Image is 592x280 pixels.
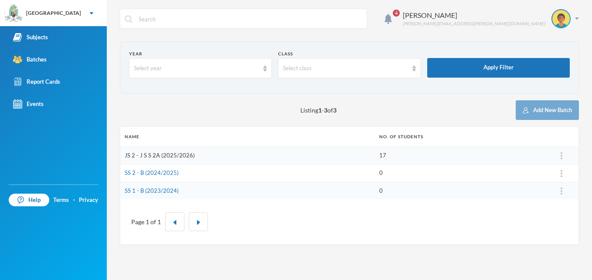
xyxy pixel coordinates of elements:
button: Add New Batch [516,100,579,120]
img: search [125,15,133,23]
div: Subjects [13,33,48,42]
a: JS 2 - J S S 2A (2025/2026) [125,152,195,159]
td: 0 [375,164,545,182]
img: ... [561,152,562,159]
span: Listing - of [300,106,337,115]
img: STUDENT [552,10,570,27]
a: SS 2 - B (2024/2025) [125,169,179,176]
div: [PERSON_NAME] [403,10,545,20]
a: Privacy [79,196,98,205]
div: [GEOGRAPHIC_DATA] [26,9,81,17]
div: Events [13,99,44,109]
a: SS 1 - B (2023/2024) [125,187,179,194]
b: 3 [324,106,327,114]
th: Name [120,127,375,147]
b: 1 [318,106,322,114]
img: ... [561,188,562,195]
a: Terms [53,196,69,205]
th: No. of students [375,127,545,147]
button: Apply Filter [427,58,570,78]
div: Year [129,51,272,57]
input: Search [138,9,362,29]
a: Help [9,194,49,207]
div: Page 1 of 1 [131,217,161,226]
div: Class [278,51,421,57]
div: Select year [134,64,259,73]
div: Report Cards [13,77,60,86]
img: ... [561,170,562,177]
img: logo [5,5,22,22]
div: Select class [283,64,408,73]
div: [PERSON_NAME][EMAIL_ADDRESS][PERSON_NAME][DOMAIN_NAME] [403,20,545,27]
div: Batches [13,55,47,64]
td: 17 [375,147,545,164]
span: 4 [393,10,400,17]
b: 3 [333,106,337,114]
div: · [73,196,75,205]
td: 0 [375,182,545,199]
